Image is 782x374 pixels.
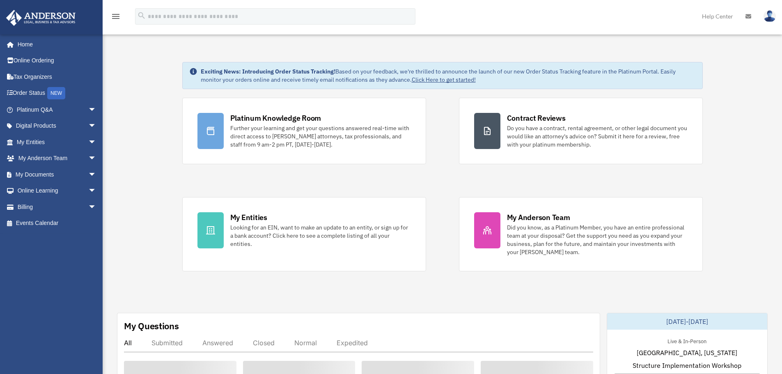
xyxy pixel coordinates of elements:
a: Platinum Knowledge Room Further your learning and get your questions answered real-time with dire... [182,98,426,164]
div: Answered [202,339,233,347]
a: menu [111,14,121,21]
a: Events Calendar [6,215,109,232]
div: Did you know, as a Platinum Member, you have an entire professional team at your disposal? Get th... [507,223,688,256]
span: arrow_drop_down [88,199,105,216]
div: My Anderson Team [507,212,570,223]
div: Normal [294,339,317,347]
a: Click Here to get started! [412,76,476,83]
a: Digital Productsarrow_drop_down [6,118,109,134]
img: User Pic [764,10,776,22]
a: My Entities Looking for an EIN, want to make an update to an entity, or sign up for a bank accoun... [182,197,426,271]
div: Do you have a contract, rental agreement, or other legal document you would like an attorney's ad... [507,124,688,149]
a: My Anderson Team Did you know, as a Platinum Member, you have an entire professional team at your... [459,197,703,271]
div: Closed [253,339,275,347]
span: [GEOGRAPHIC_DATA], [US_STATE] [637,348,737,358]
a: Online Learningarrow_drop_down [6,183,109,199]
div: Live & In-Person [661,336,713,345]
span: arrow_drop_down [88,150,105,167]
a: Tax Organizers [6,69,109,85]
div: My Entities [230,212,267,223]
a: Contract Reviews Do you have a contract, rental agreement, or other legal document you would like... [459,98,703,164]
a: Home [6,36,105,53]
a: Online Ordering [6,53,109,69]
i: search [137,11,146,20]
a: My Documentsarrow_drop_down [6,166,109,183]
div: Further your learning and get your questions answered real-time with direct access to [PERSON_NAM... [230,124,411,149]
div: NEW [47,87,65,99]
div: Submitted [151,339,183,347]
div: Contract Reviews [507,113,566,123]
a: My Anderson Teamarrow_drop_down [6,150,109,167]
i: menu [111,11,121,21]
div: [DATE]-[DATE] [607,313,767,330]
div: My Questions [124,320,179,332]
span: arrow_drop_down [88,166,105,183]
div: Expedited [337,339,368,347]
div: All [124,339,132,347]
span: Structure Implementation Workshop [633,360,741,370]
div: Looking for an EIN, want to make an update to an entity, or sign up for a bank account? Click her... [230,223,411,248]
div: Platinum Knowledge Room [230,113,321,123]
a: Platinum Q&Aarrow_drop_down [6,101,109,118]
span: arrow_drop_down [88,101,105,118]
span: arrow_drop_down [88,183,105,200]
div: Based on your feedback, we're thrilled to announce the launch of our new Order Status Tracking fe... [201,67,696,84]
span: arrow_drop_down [88,134,105,151]
img: Anderson Advisors Platinum Portal [4,10,78,26]
a: Order StatusNEW [6,85,109,102]
a: Billingarrow_drop_down [6,199,109,215]
span: arrow_drop_down [88,118,105,135]
strong: Exciting News: Introducing Order Status Tracking! [201,68,335,75]
a: My Entitiesarrow_drop_down [6,134,109,150]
